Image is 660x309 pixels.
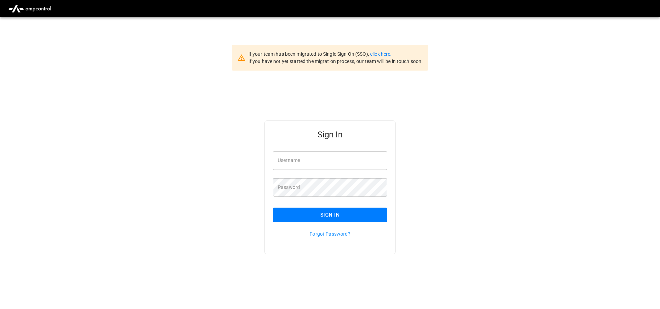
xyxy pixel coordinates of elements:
[248,58,423,64] span: If you have not yet started the migration process, our team will be in touch soon.
[273,230,387,237] p: Forgot Password?
[273,129,387,140] h5: Sign In
[370,51,392,57] a: click here.
[273,208,387,222] button: Sign In
[248,51,370,57] span: If your team has been migrated to Single Sign On (SSO),
[6,2,54,15] img: ampcontrol.io logo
